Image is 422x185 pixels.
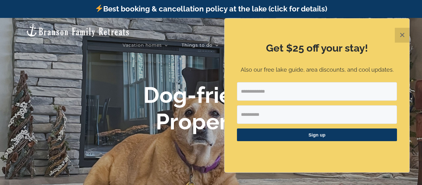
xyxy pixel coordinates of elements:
nav: Main Menu [123,39,397,51]
input: First Name [237,105,397,124]
img: Branson Family Retreats Logo [25,23,130,37]
b: Dog-friendly Properties [143,82,279,135]
h2: Get $25 off your stay! [237,41,397,55]
span: Things to do [182,43,213,47]
p: Also our free lake guide, area discounts, and cool updates. [237,65,397,74]
span: Vacation homes [123,43,162,47]
button: Sign up [237,128,397,141]
a: Best booking & cancellation policy at the lake (click for details) [95,4,327,13]
a: Things to do [182,39,218,51]
a: Vacation homes [123,39,168,51]
button: Close [395,28,410,43]
input: Email Address [237,82,397,101]
img: ⚡️ [95,5,103,12]
p: ​ [237,149,397,155]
